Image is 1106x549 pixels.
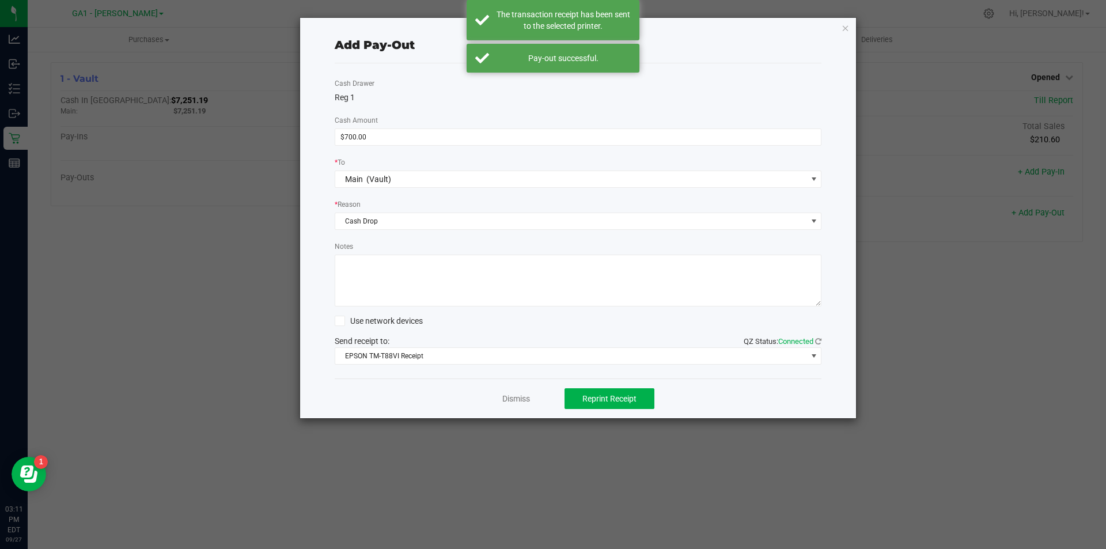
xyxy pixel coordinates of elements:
span: Connected [778,337,813,346]
iframe: Resource center unread badge [34,455,48,469]
div: Pay-out successful. [495,52,631,64]
label: Reason [335,199,361,210]
label: To [335,157,345,168]
span: (Vault) [366,175,391,184]
button: Reprint Receipt [565,388,654,409]
label: Notes [335,241,353,252]
span: EPSON TM-T88VI Receipt [335,348,807,364]
span: Main [345,175,363,184]
label: Cash Drawer [335,78,374,89]
span: Cash Amount [335,116,378,124]
span: Cash Drop [335,213,807,229]
span: Reprint Receipt [582,394,637,403]
span: QZ Status: [744,337,821,346]
div: Add Pay-Out [335,36,415,54]
span: Send receipt to: [335,336,389,346]
label: Use network devices [335,315,423,327]
a: Dismiss [502,393,530,405]
div: The transaction receipt has been sent to the selected printer. [495,9,631,32]
div: Reg 1 [335,92,822,104]
iframe: Resource center [12,457,46,491]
